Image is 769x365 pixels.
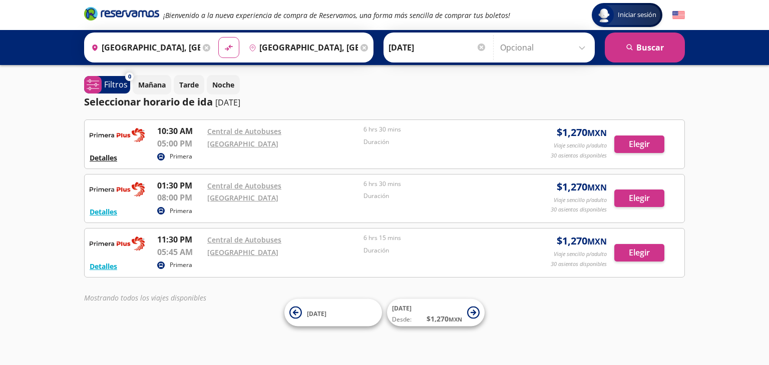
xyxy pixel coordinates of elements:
button: Buscar [605,32,685,62]
em: Mostrando todos los viajes disponibles [84,293,206,302]
span: $ 1,270 [557,179,607,194]
small: MXN [449,315,462,323]
button: Detalles [90,152,117,163]
button: Elegir [614,135,664,153]
img: RESERVAMOS [90,125,145,145]
a: Central de Autobuses [207,181,281,190]
small: MXN [587,236,607,247]
span: [DATE] [307,309,326,317]
p: Tarde [179,79,199,90]
a: Central de Autobuses [207,126,281,136]
input: Buscar Origen [87,35,200,60]
p: Duración [363,191,515,200]
em: ¡Bienvenido a la nueva experiencia de compra de Reservamos, una forma más sencilla de comprar tus... [163,10,510,20]
a: [GEOGRAPHIC_DATA] [207,247,278,257]
p: Primera [170,206,192,215]
p: Seleccionar horario de ida [84,94,213,109]
p: 05:45 AM [157,246,202,258]
p: 11:30 PM [157,233,202,245]
span: [DATE] [392,304,412,312]
p: Primera [170,152,192,161]
p: 6 hrs 30 mins [363,179,515,188]
p: 05:00 PM [157,137,202,149]
input: Buscar Destino [245,35,358,60]
img: RESERVAMOS [90,179,145,199]
p: Noche [212,79,234,90]
span: $ 1,270 [427,313,462,324]
p: 30 asientos disponibles [551,260,607,268]
i: Brand Logo [84,6,159,21]
input: Opcional [500,35,590,60]
p: 30 asientos disponibles [551,151,607,160]
small: MXN [587,182,607,193]
button: English [672,9,685,21]
p: Viaje sencillo p/adulto [554,250,607,258]
p: 6 hrs 30 mins [363,125,515,134]
button: Tarde [174,75,204,94]
button: Detalles [90,206,117,217]
a: [GEOGRAPHIC_DATA] [207,139,278,148]
a: Central de Autobuses [207,235,281,244]
img: RESERVAMOS [90,233,145,253]
button: 0Filtros [84,76,130,93]
p: Duración [363,137,515,146]
span: $ 1,270 [557,125,607,140]
p: Filtros [104,78,128,90]
p: Duración [363,246,515,255]
button: [DATE]Desde:$1,270MXN [387,299,485,326]
a: [GEOGRAPHIC_DATA] [207,193,278,202]
button: Mañana [133,75,171,94]
p: 01:30 PM [157,179,202,191]
span: $ 1,270 [557,233,607,248]
small: MXN [587,127,607,138]
p: Mañana [138,79,166,90]
span: Desde: [392,315,412,324]
a: Brand Logo [84,6,159,24]
p: 30 asientos disponibles [551,205,607,214]
p: 6 hrs 15 mins [363,233,515,242]
span: Iniciar sesión [614,10,660,20]
p: Viaje sencillo p/adulto [554,141,607,150]
button: [DATE] [284,299,382,326]
span: 0 [128,72,131,81]
p: [DATE] [215,96,240,108]
button: Elegir [614,244,664,261]
button: Noche [207,75,240,94]
p: 08:00 PM [157,191,202,203]
p: Viaje sencillo p/adulto [554,196,607,204]
p: 10:30 AM [157,125,202,137]
input: Elegir Fecha [389,35,487,60]
button: Elegir [614,189,664,207]
p: Primera [170,260,192,269]
button: Detalles [90,261,117,271]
